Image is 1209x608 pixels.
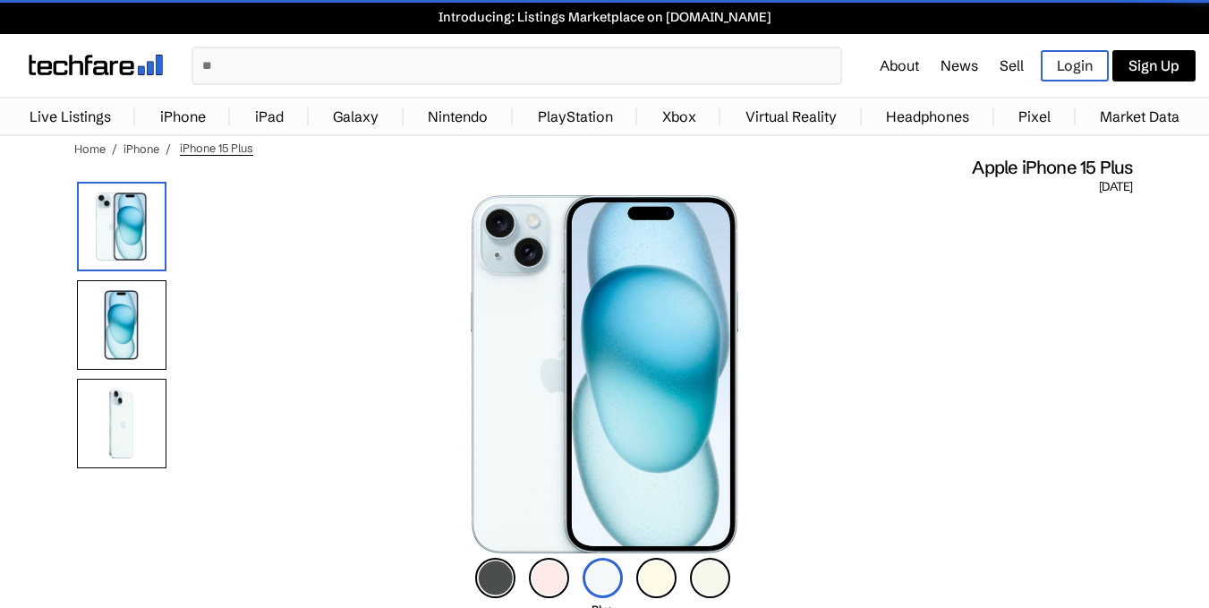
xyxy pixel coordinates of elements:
[1091,98,1188,134] a: Market Data
[77,379,166,468] img: Rear
[419,98,497,134] a: Nintendo
[583,558,623,598] img: blue-icon
[246,98,293,134] a: iPad
[690,558,730,598] img: green-icon
[1041,50,1109,81] a: Login
[123,141,159,156] a: iPhone
[29,55,163,75] img: techfare logo
[9,9,1200,25] a: Introducing: Listings Marketplace on [DOMAIN_NAME]
[180,141,253,156] span: iPhone 15 Plus
[1000,56,1024,74] a: Sell
[1009,98,1060,134] a: Pixel
[653,98,705,134] a: Xbox
[972,156,1132,179] span: Apple iPhone 15 Plus
[21,98,120,134] a: Live Listings
[877,98,978,134] a: Headphones
[941,56,978,74] a: News
[77,182,166,271] img: iPhone 15 Plus
[736,98,846,134] a: Virtual Reality
[151,98,215,134] a: iPhone
[529,98,622,134] a: PlayStation
[636,558,677,598] img: yellow-icon
[529,558,569,598] img: natural-icon
[1099,179,1132,195] span: [DATE]
[77,280,166,370] img: Front
[166,141,171,156] span: /
[324,98,387,134] a: Galaxy
[1112,50,1196,81] a: Sign Up
[471,195,737,553] img: iPhone 15 Plus
[880,56,919,74] a: About
[74,141,106,156] a: Home
[112,141,117,156] span: /
[475,558,515,598] img: black-icon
